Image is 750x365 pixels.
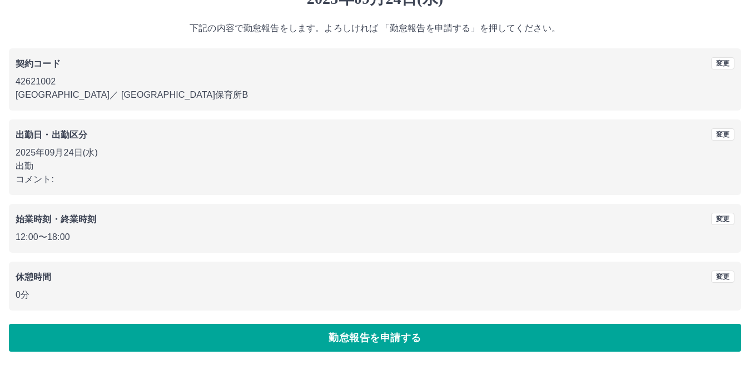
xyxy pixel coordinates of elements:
p: [GEOGRAPHIC_DATA] ／ [GEOGRAPHIC_DATA]保育所B [16,88,734,102]
b: 始業時刻・終業時刻 [16,214,96,224]
button: 変更 [711,57,734,69]
b: 契約コード [16,59,61,68]
p: 12:00 〜 18:00 [16,231,734,244]
p: 42621002 [16,75,734,88]
b: 出勤日・出勤区分 [16,130,87,139]
p: 2025年09月24日(水) [16,146,734,159]
button: 変更 [711,271,734,283]
b: 休憩時間 [16,272,52,282]
p: 下記の内容で勤怠報告をします。よろしければ 「勤怠報告を申請する」を押してください。 [9,22,741,35]
p: 0分 [16,288,734,302]
button: 変更 [711,128,734,141]
p: コメント: [16,173,734,186]
button: 変更 [711,213,734,225]
p: 出勤 [16,159,734,173]
button: 勤怠報告を申請する [9,324,741,352]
